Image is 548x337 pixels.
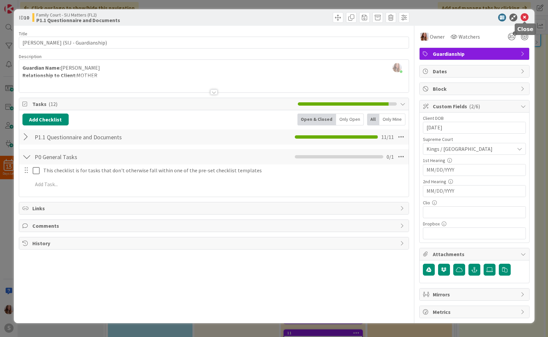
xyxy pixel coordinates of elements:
span: 11 / 11 [381,133,394,141]
img: B1YnMwu1FSM9zrZfCegyraFuZiAZqh3b.jpeg [393,63,402,72]
span: 1 [513,31,517,36]
span: History [32,239,397,247]
div: Open & Closed [297,114,336,125]
span: Links [32,204,397,212]
input: Add Checklist... [32,151,181,163]
div: 1st Hearing [423,158,526,163]
span: Kings / [GEOGRAPHIC_DATA] [427,144,511,153]
input: MM/DD/YYYY [427,185,522,197]
input: MM/DD/YYYY [427,122,522,133]
span: Custom Fields [433,102,517,110]
span: Guardianship [433,50,517,58]
input: type card name here... [19,37,409,49]
span: Attachments [433,250,517,258]
span: ID [19,14,29,21]
input: Add Checklist... [32,131,181,143]
div: Supreme Court [423,137,526,142]
span: Mirrors [433,290,517,298]
p: MOTHER [22,72,405,79]
b: P1.1 Questionnaire and Documents [36,17,120,23]
span: Dates [433,67,517,75]
p: This checklist is for tasks that don't otherwise fall within one of the pre-set checklist templates [43,167,404,174]
div: 2nd Hearing [423,179,526,184]
div: All [367,114,379,125]
div: Only Mine [379,114,405,125]
span: ( 2/6 ) [469,103,480,110]
div: Only Open [336,114,364,125]
strong: Guardian Name: [22,64,61,71]
h5: Close [517,26,533,32]
div: Dropbox [423,221,526,226]
input: MM/DD/YYYY [427,164,522,176]
p: [PERSON_NAME] [22,64,405,72]
span: Family Court - SIJ Matters (FL2) [36,12,120,17]
span: Watchers [459,33,480,41]
b: 10 [24,14,29,21]
span: 0 / 1 [387,153,394,161]
label: Title [19,31,27,37]
span: ( 12 ) [49,101,57,107]
span: Owner [430,33,445,41]
button: Add Checklist [22,114,69,125]
div: Client DOB [423,116,526,120]
span: Block [433,85,517,93]
span: Description [19,53,42,59]
strong: Relationship to Client: [22,72,77,79]
img: AR [421,33,428,41]
span: Metrics [433,308,517,316]
span: Tasks [32,100,294,108]
div: Clio [423,200,526,205]
span: Comments [32,222,397,230]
